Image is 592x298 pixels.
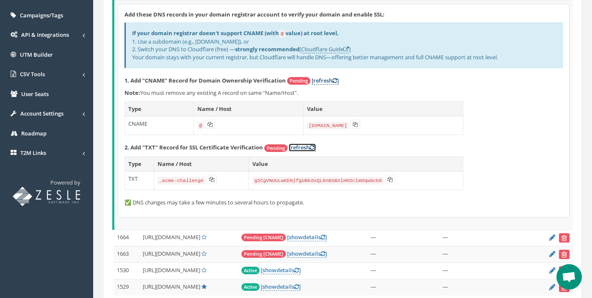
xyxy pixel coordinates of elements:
span: show [263,283,277,290]
span: Pending [264,144,288,152]
td: — [439,262,535,279]
span: CSV Tools [20,70,45,78]
td: 1664 [113,229,139,246]
span: User Seats [21,90,49,98]
strong: 2. Add "TXT" Record for SSL Certificate Verification [124,143,263,151]
td: — [439,229,535,246]
td: 1529 [113,279,139,295]
span: [URL][DOMAIN_NAME] [143,250,200,257]
code: @ [279,30,285,38]
a: Set Default [202,266,207,274]
b: strongly recommended [235,45,299,53]
span: API & Integrations [21,31,69,39]
td: CNAME [125,116,194,135]
span: [URL][DOMAIN_NAME] [143,233,200,241]
a: [showdetails] [287,233,327,241]
td: — [367,246,439,262]
a: [refresh] [289,143,316,152]
code: _acme-challenge [158,177,205,185]
th: Type [125,101,194,116]
span: Campaigns/Tags [20,11,63,19]
span: [URL][DOMAIN_NAME] [143,283,200,290]
th: Value [303,101,463,116]
code: @ [197,122,204,130]
code: g2CgVNUULwKENjfgUBkdxQL8nBSBXlHKDclmOqwGcb8 [252,177,384,185]
span: show [289,233,303,241]
td: — [367,262,439,279]
img: T2M URL Shortener powered by Zesle Software Inc. [13,187,80,206]
span: show [289,250,303,257]
a: Cloudflare Guide [301,45,349,53]
span: Pending [CNAME] [241,250,286,258]
span: Powered by [50,179,80,186]
td: 1663 [113,246,139,262]
span: Account Settings [20,110,64,117]
th: Name / Host [154,156,249,171]
a: [refresh] [312,77,339,85]
td: 1530 [113,262,139,279]
div: Open chat [556,264,582,290]
a: [showdetails] [261,266,301,274]
td: — [439,246,535,262]
a: Default [202,283,207,290]
td: — [367,229,439,246]
p: You must remove any existing A record on same "Name/Host". [124,89,563,97]
a: Set Default [202,250,207,257]
span: [URL][DOMAIN_NAME] [143,266,200,274]
div: 1. Use a subdomain (e.g., [DOMAIN_NAME]), or 2. Switch your DNS to Cloudflare (free) — [ ] Your d... [124,22,563,68]
code: [DOMAIN_NAME] [307,122,349,130]
span: Active [241,267,260,274]
a: [showdetails] [261,283,301,291]
b: Note: [124,89,140,97]
strong: Add these DNS records in your domain registrar account to verify your domain and enable SSL: [124,11,385,18]
th: Name / Host [194,101,303,116]
p: ✅ DNS changes may take a few minutes to several hours to propagate. [124,199,563,207]
td: — [439,279,535,295]
td: — [367,279,439,295]
th: Type [125,156,154,171]
span: Active [241,283,260,291]
span: Roadmap [21,130,47,137]
b: If your domain registrar doesn't support CNAME (with value) at root level, [132,29,339,37]
span: T2M Links [20,149,46,157]
a: [showdetails] [287,250,327,258]
a: Set Default [202,233,207,241]
td: TXT [125,171,154,190]
span: Pending [287,77,310,85]
span: Pending [CNAME] [241,234,286,241]
strong: 1. Add "CNAME" Record for Domain Ownership Verification [124,77,286,84]
th: Value [249,156,463,171]
span: show [263,266,277,274]
span: UTM Builder [20,51,53,58]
